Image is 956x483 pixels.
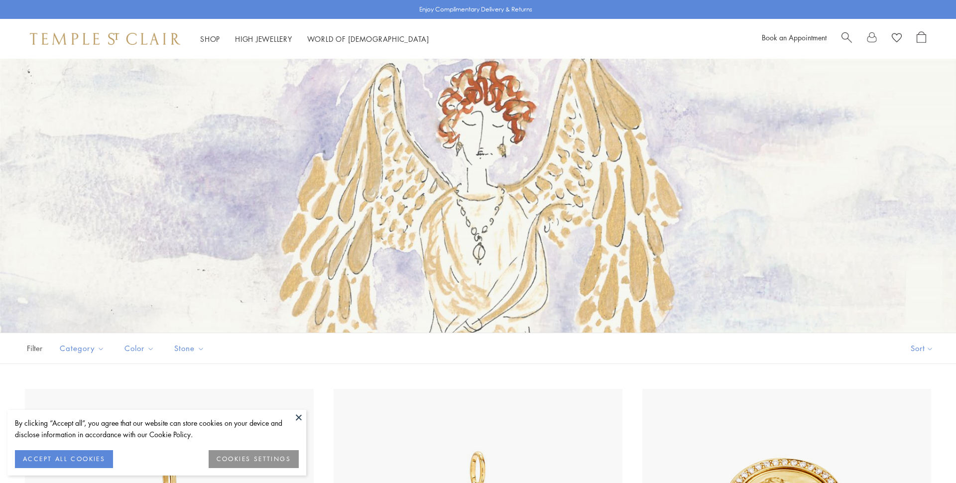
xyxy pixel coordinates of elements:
button: Stone [167,337,212,360]
nav: Main navigation [200,33,429,45]
p: Enjoy Complimentary Delivery & Returns [419,4,532,14]
iframe: Gorgias live chat messenger [906,436,946,473]
button: Category [52,337,112,360]
a: Open Shopping Bag [917,31,926,46]
button: Color [117,337,162,360]
a: High JewelleryHigh Jewellery [235,34,292,44]
button: Show sort by [888,333,956,363]
button: ACCEPT ALL COOKIES [15,450,113,468]
span: Color [119,342,162,355]
a: ShopShop [200,34,220,44]
button: COOKIES SETTINGS [209,450,299,468]
img: Temple St. Clair [30,33,180,45]
a: Search [841,31,852,46]
a: View Wishlist [892,31,902,46]
span: Stone [169,342,212,355]
a: Book an Appointment [762,32,827,42]
div: By clicking “Accept all”, you agree that our website can store cookies on your device and disclos... [15,417,299,440]
a: World of [DEMOGRAPHIC_DATA]World of [DEMOGRAPHIC_DATA] [307,34,429,44]
span: Category [55,342,112,355]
